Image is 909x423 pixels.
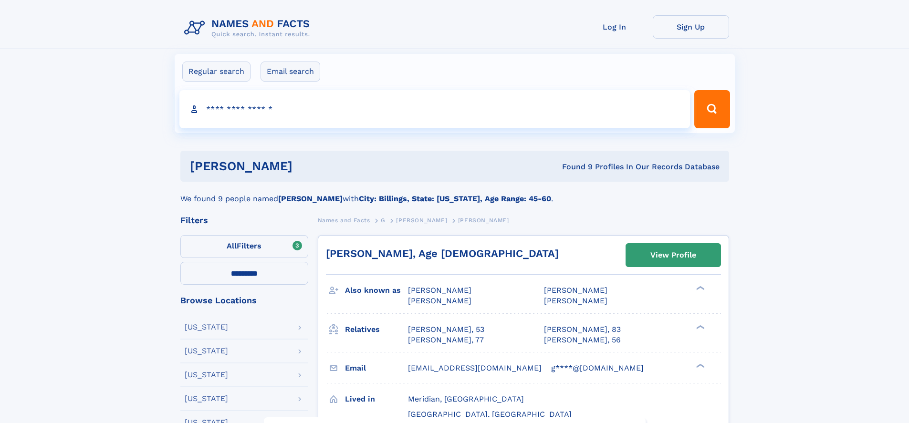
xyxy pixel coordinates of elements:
[576,15,653,39] a: Log In
[626,244,721,267] a: View Profile
[190,160,428,172] h1: [PERSON_NAME]
[396,217,447,224] span: [PERSON_NAME]
[180,235,308,258] label: Filters
[408,286,471,295] span: [PERSON_NAME]
[318,214,370,226] a: Names and Facts
[345,321,408,338] h3: Relatives
[185,371,228,379] div: [US_STATE]
[408,394,524,403] span: Meridian, [GEOGRAPHIC_DATA]
[180,15,318,41] img: Logo Names and Facts
[180,216,308,225] div: Filters
[261,62,320,82] label: Email search
[408,324,484,335] a: [PERSON_NAME], 53
[185,395,228,402] div: [US_STATE]
[180,182,729,205] div: We found 9 people named with .
[345,360,408,376] h3: Email
[278,194,343,203] b: [PERSON_NAME]
[544,296,607,305] span: [PERSON_NAME]
[544,286,607,295] span: [PERSON_NAME]
[179,90,690,128] input: search input
[345,391,408,407] h3: Lived in
[694,324,705,330] div: ❯
[182,62,251,82] label: Regular search
[381,214,386,226] a: G
[694,90,730,128] button: Search Button
[359,194,551,203] b: City: Billings, State: [US_STATE], Age Range: 45-60
[408,335,484,345] a: [PERSON_NAME], 77
[694,285,705,291] div: ❯
[381,217,386,224] span: G
[396,214,447,226] a: [PERSON_NAME]
[458,217,509,224] span: [PERSON_NAME]
[180,296,308,305] div: Browse Locations
[185,323,228,331] div: [US_STATE]
[345,282,408,299] h3: Also known as
[650,244,696,266] div: View Profile
[694,362,705,369] div: ❯
[408,410,572,419] span: [GEOGRAPHIC_DATA], [GEOGRAPHIC_DATA]
[544,335,621,345] a: [PERSON_NAME], 56
[185,347,228,355] div: [US_STATE]
[653,15,729,39] a: Sign Up
[227,241,237,250] span: All
[408,363,542,372] span: [EMAIL_ADDRESS][DOMAIN_NAME]
[326,248,559,259] a: [PERSON_NAME], Age [DEMOGRAPHIC_DATA]
[427,162,720,172] div: Found 9 Profiles In Our Records Database
[544,324,621,335] a: [PERSON_NAME], 83
[408,296,471,305] span: [PERSON_NAME]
